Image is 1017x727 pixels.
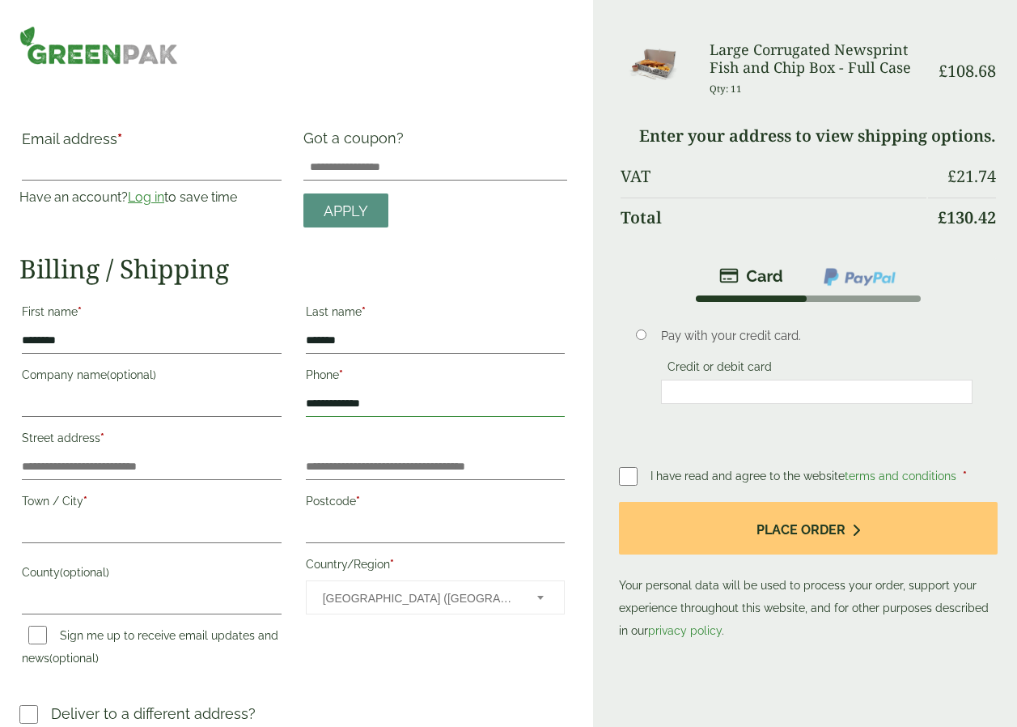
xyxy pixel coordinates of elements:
[19,188,284,207] p: Have an account? to save time
[822,266,897,287] img: ppcp-gateway.png
[963,470,967,483] abbr: required
[619,502,998,555] button: Place order
[661,360,778,378] label: Credit or debit card
[22,561,282,589] label: County
[938,206,996,228] bdi: 130.42
[128,189,164,205] a: Log in
[710,41,926,76] h3: Large Corrugated Newsprint Fish and Chip Box - Full Case
[22,363,282,391] label: Company name
[939,60,996,82] bdi: 108.68
[51,703,256,725] p: Deliver to a different address?
[938,206,947,228] span: £
[619,502,998,642] p: Your personal data will be used to process your order, support your experience throughout this we...
[323,581,516,615] span: United Kingdom (UK)
[22,490,282,517] label: Town / City
[947,165,996,187] bdi: 21.74
[19,253,567,284] h2: Billing / Shipping
[356,495,360,508] abbr: required
[107,368,156,381] span: (optional)
[49,652,99,665] span: (optional)
[666,385,968,399] iframe: Secure card payment input frame
[303,130,410,155] label: Got a coupon?
[306,363,566,391] label: Phone
[303,193,388,228] a: Apply
[339,368,343,381] abbr: required
[621,157,926,196] th: VAT
[78,305,82,318] abbr: required
[60,566,109,579] span: (optional)
[845,470,956,483] a: terms and conditions
[306,580,566,614] span: Country/Region
[621,198,926,237] th: Total
[19,26,178,65] img: GreenPak Supplies
[306,490,566,517] label: Postcode
[306,300,566,328] label: Last name
[324,202,368,220] span: Apply
[117,130,122,147] abbr: required
[661,327,973,345] p: Pay with your credit card.
[22,300,282,328] label: First name
[362,305,366,318] abbr: required
[947,165,956,187] span: £
[28,626,47,644] input: Sign me up to receive email updates and news(optional)
[621,117,996,155] td: Enter your address to view shipping options.
[22,427,282,454] label: Street address
[306,553,566,580] label: Country/Region
[710,83,742,95] small: Qty: 11
[22,132,282,155] label: Email address
[650,470,960,483] span: I have read and agree to the website
[719,266,783,286] img: stripe.png
[22,629,278,670] label: Sign me up to receive email updates and news
[83,495,87,508] abbr: required
[939,60,947,82] span: £
[648,624,722,637] a: privacy policy
[390,558,394,571] abbr: required
[100,432,104,444] abbr: required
